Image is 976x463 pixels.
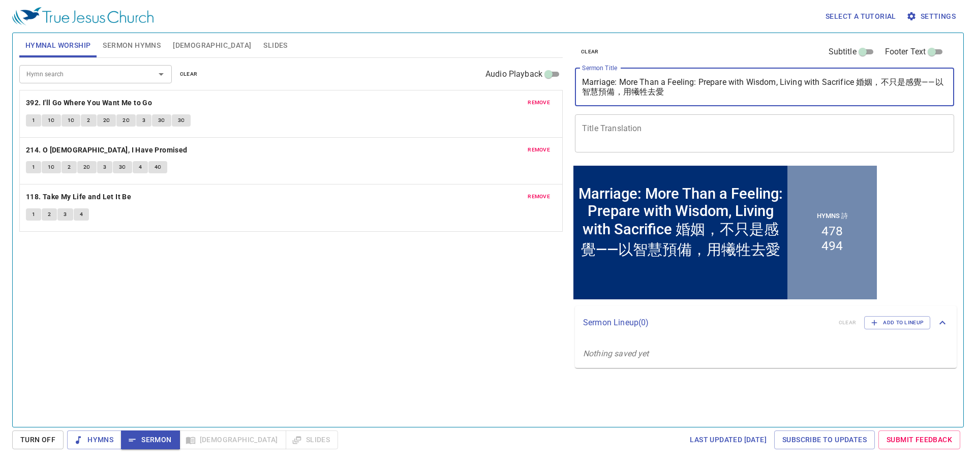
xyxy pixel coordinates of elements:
[32,163,35,172] span: 1
[48,116,55,125] span: 1C
[113,161,132,173] button: 3C
[522,144,556,156] button: remove
[42,208,57,221] button: 2
[878,430,960,449] a: Submit Feedback
[62,161,77,173] button: 2
[829,46,857,58] span: Subtitle
[180,70,198,79] span: clear
[121,430,179,449] button: Sermon
[690,434,767,446] span: Last updated [DATE]
[582,77,947,97] textarea: Marriage: More Than a Feeling: Prepare with Wisdom, Living with Sacrifice 婚姻，不只是感覺——以智慧預備，用犧牲去愛
[173,39,251,52] span: [DEMOGRAPHIC_DATA]
[80,210,83,219] span: 4
[136,114,151,127] button: 3
[821,7,900,26] button: Select a tutorial
[20,434,55,446] span: Turn Off
[528,145,550,155] span: remove
[42,161,61,173] button: 1C
[103,163,106,172] span: 3
[25,39,91,52] span: Hymnal Worship
[26,114,41,127] button: 1
[885,46,926,58] span: Footer Text
[48,210,51,219] span: 2
[26,97,154,109] button: 392. I'll Go Where You Want Me to Go
[887,434,952,446] span: Submit Feedback
[774,430,875,449] a: Subscribe to Updates
[116,114,136,127] button: 2C
[158,116,165,125] span: 3C
[871,318,924,327] span: Add to Lineup
[26,97,152,109] b: 392. I'll Go Where You Want Me to Go
[26,161,41,173] button: 1
[263,39,287,52] span: Slides
[74,208,89,221] button: 4
[103,39,161,52] span: Sermon Hymns
[581,47,599,56] span: clear
[26,191,133,203] button: 118. Take My Life and Let It Be
[32,116,35,125] span: 1
[782,434,867,446] span: Subscribe to Updates
[68,163,71,172] span: 2
[26,144,188,157] b: 214. O [DEMOGRAPHIC_DATA], I Have Promised
[571,163,879,302] iframe: from-child
[123,116,130,125] span: 2C
[178,116,185,125] span: 3C
[75,434,113,446] span: Hymns
[583,317,831,329] p: Sermon Lineup ( 0 )
[528,192,550,201] span: remove
[83,163,90,172] span: 2C
[48,163,55,172] span: 1C
[119,163,126,172] span: 3C
[68,116,75,125] span: 1C
[152,114,171,127] button: 3C
[26,144,189,157] button: 214. O [DEMOGRAPHIC_DATA], I Have Promised
[522,97,556,109] button: remove
[103,116,110,125] span: 2C
[26,191,131,203] b: 118. Take My Life and Let It Be
[57,208,73,221] button: 3
[575,306,957,339] div: Sermon Lineup(0)clearAdd to Lineup
[154,67,168,81] button: Open
[148,161,168,173] button: 4C
[575,46,605,58] button: clear
[172,114,191,127] button: 3C
[133,161,148,173] button: 4
[904,7,960,26] button: Settings
[129,434,171,446] span: Sermon
[26,208,41,221] button: 1
[32,210,35,219] span: 1
[77,161,97,173] button: 2C
[62,114,81,127] button: 1C
[174,68,204,80] button: clear
[12,430,64,449] button: Turn Off
[64,210,67,219] span: 3
[155,163,162,172] span: 4C
[87,116,90,125] span: 2
[139,163,142,172] span: 4
[522,191,556,203] button: remove
[908,10,956,23] span: Settings
[97,161,112,173] button: 3
[67,430,121,449] button: Hymns
[583,349,649,358] i: Nothing saved yet
[826,10,896,23] span: Select a tutorial
[142,116,145,125] span: 3
[528,98,550,107] span: remove
[42,114,61,127] button: 1C
[485,68,542,80] span: Audio Playback
[97,114,116,127] button: 2C
[12,7,154,25] img: True Jesus Church
[686,430,771,449] a: Last updated [DATE]
[81,114,96,127] button: 2
[864,316,930,329] button: Add to Lineup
